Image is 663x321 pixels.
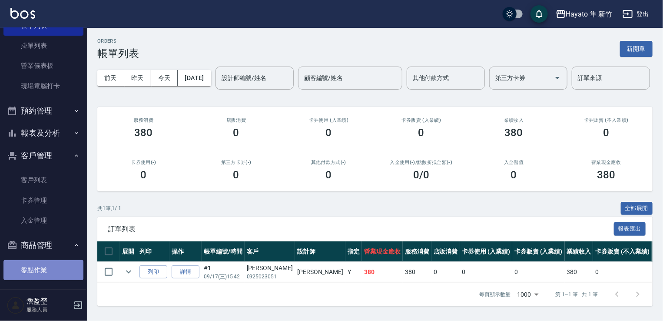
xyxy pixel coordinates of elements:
[514,283,542,306] div: 1000
[431,262,460,282] td: 0
[620,41,653,57] button: 新開單
[511,169,517,181] h3: 0
[3,284,83,306] button: 紅利點數設定
[97,204,121,212] p: 共 1 筆, 1 / 1
[565,241,593,262] th: 業績收入
[295,262,345,282] td: [PERSON_NAME]
[3,122,83,144] button: 報表及分析
[3,191,83,211] a: 卡券管理
[3,170,83,190] a: 客戶列表
[233,169,239,181] h3: 0
[570,160,642,165] h2: 營業現金應收
[108,160,179,165] h2: 卡券使用(-)
[3,36,83,56] a: 掛單列表
[565,262,593,282] td: 380
[478,117,550,123] h2: 業績收入
[200,160,272,165] h2: 第三方卡券(-)
[403,241,431,262] th: 服務消費
[108,225,614,234] span: 訂單列表
[345,241,362,262] th: 指定
[505,127,523,139] h3: 380
[3,76,83,96] a: 現場電腦打卡
[172,265,199,279] a: 詳情
[247,273,293,281] p: 0925023051
[3,260,83,280] a: 盤點作業
[597,169,616,181] h3: 380
[530,5,548,23] button: save
[137,241,169,262] th: 列印
[512,241,565,262] th: 卡券販賣 (入業績)
[593,262,651,282] td: 0
[362,262,403,282] td: 380
[27,306,71,314] p: 服務人員
[3,144,83,167] button: 客戶管理
[120,241,137,262] th: 展開
[293,160,365,165] h2: 其他付款方式(-)
[108,117,179,123] h3: 服務消費
[3,100,83,122] button: 預約管理
[122,265,135,278] button: expand row
[478,160,550,165] h2: 入金儲值
[293,117,365,123] h2: 卡券使用 (入業績)
[178,70,211,86] button: [DATE]
[614,224,646,233] a: 報表匯出
[620,44,653,53] a: 新開單
[139,265,167,279] button: 列印
[550,71,564,85] button: Open
[3,234,83,257] button: 商品管理
[479,291,511,298] p: 每頁顯示數量
[151,70,178,86] button: 今天
[345,262,362,282] td: Y
[619,6,653,22] button: 登出
[124,70,151,86] button: 昨天
[7,297,24,314] img: Person
[245,241,295,262] th: 客戶
[556,291,598,298] p: 第 1–1 筆 共 1 筆
[431,241,460,262] th: 店販消費
[10,8,35,19] img: Logo
[614,222,646,236] button: 報表匯出
[326,127,332,139] h3: 0
[202,241,245,262] th: 帳單編號/時間
[621,202,653,215] button: 全部展開
[326,169,332,181] h3: 0
[418,127,424,139] h3: 0
[97,38,139,44] h2: ORDERS
[552,5,616,23] button: Hayato 隼 新竹
[385,117,457,123] h2: 卡券販賣 (入業績)
[135,127,153,139] h3: 380
[570,117,642,123] h2: 卡券販賣 (不入業績)
[512,262,565,282] td: 0
[27,297,71,306] h5: 詹盈瑩
[141,169,147,181] h3: 0
[169,241,202,262] th: 操作
[200,117,272,123] h2: 店販消費
[204,273,242,281] p: 09/17 (三) 15:42
[247,264,293,273] div: [PERSON_NAME]
[385,160,457,165] h2: 入金使用(-) /點數折抵金額(-)
[233,127,239,139] h3: 0
[603,127,610,139] h3: 0
[97,47,139,60] h3: 帳單列表
[413,169,429,181] h3: 0 /0
[460,262,513,282] td: 0
[3,211,83,231] a: 入金管理
[566,9,612,20] div: Hayato 隼 新竹
[202,262,245,282] td: #1
[593,241,651,262] th: 卡券販賣 (不入業績)
[362,241,403,262] th: 營業現金應收
[97,70,124,86] button: 前天
[295,241,345,262] th: 設計師
[3,56,83,76] a: 營業儀表板
[460,241,513,262] th: 卡券使用 (入業績)
[403,262,431,282] td: 380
